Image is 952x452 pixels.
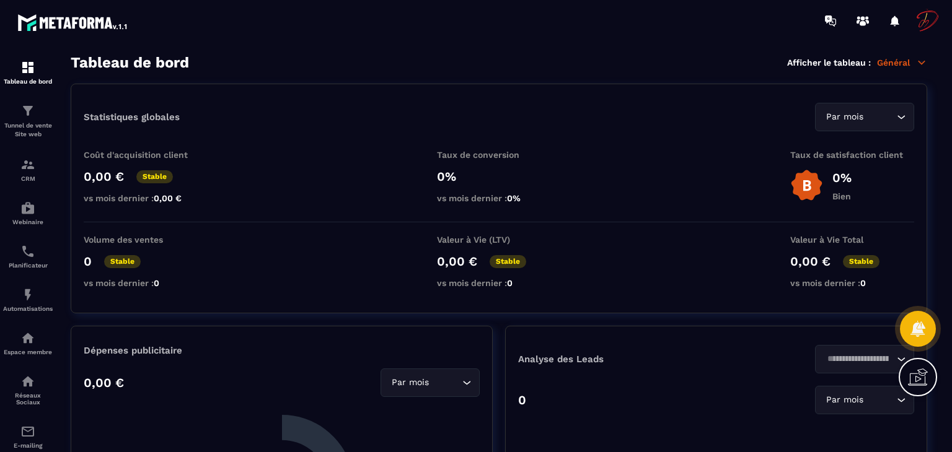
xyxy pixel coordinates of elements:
input: Search for option [866,393,894,407]
div: Search for option [815,386,914,414]
p: Tunnel de vente Site web [3,121,53,139]
p: Valeur à Vie Total [790,235,914,245]
input: Search for option [823,352,894,366]
div: Search for option [815,103,914,131]
a: schedulerschedulerPlanificateur [3,235,53,278]
span: 0 [860,278,866,288]
p: Général [877,57,927,68]
p: vs mois dernier : [84,193,208,203]
h3: Tableau de bord [71,54,189,71]
p: Dépenses publicitaire [84,345,480,356]
p: 0 [84,254,92,269]
img: automations [20,201,35,215]
a: automationsautomationsEspace membre [3,321,53,365]
img: scheduler [20,244,35,259]
img: social-network [20,374,35,389]
p: Stable [490,255,526,268]
p: vs mois dernier : [84,278,208,288]
div: Search for option [381,368,480,397]
p: Analyse des Leads [518,354,716,365]
img: automations [20,287,35,302]
span: 0 [154,278,159,288]
p: 0,00 € [437,254,477,269]
p: Statistiques globales [84,111,180,123]
img: formation [20,60,35,75]
p: 0% [437,169,561,184]
a: formationformationCRM [3,148,53,191]
p: E-mailing [3,442,53,449]
img: email [20,424,35,439]
p: Stable [136,170,173,183]
span: 0 [507,278,513,288]
p: vs mois dernier : [437,278,561,288]
img: automations [20,331,35,346]
span: Par mois [389,376,431,389]
p: 0 [518,393,526,407]
img: formation [20,103,35,118]
p: Automatisations [3,305,53,312]
p: Espace membre [3,349,53,355]
div: Search for option [815,345,914,373]
p: Bien [832,191,852,201]
p: Taux de conversion [437,150,561,160]
a: automationsautomationsAutomatisations [3,278,53,321]
p: 0,00 € [84,375,124,390]
input: Search for option [431,376,459,389]
p: Afficher le tableau : [787,58,871,67]
span: Par mois [823,110,866,124]
p: Stable [104,255,141,268]
a: automationsautomationsWebinaire [3,191,53,235]
input: Search for option [866,110,894,124]
p: Réseaux Sociaux [3,392,53,406]
a: social-networksocial-networkRéseaux Sociaux [3,365,53,415]
a: formationformationTableau de bord [3,51,53,94]
p: Webinaire [3,219,53,225]
span: Par mois [823,393,866,407]
a: formationformationTunnel de vente Site web [3,94,53,148]
img: logo [17,11,129,33]
p: Volume des ventes [84,235,208,245]
p: Valeur à Vie (LTV) [437,235,561,245]
p: Stable [843,255,879,268]
span: 0% [507,193,521,203]
p: 0,00 € [84,169,124,184]
span: 0,00 € [154,193,182,203]
p: Coût d'acquisition client [84,150,208,160]
p: vs mois dernier : [437,193,561,203]
img: formation [20,157,35,172]
p: Taux de satisfaction client [790,150,914,160]
p: 0,00 € [790,254,831,269]
p: CRM [3,175,53,182]
p: 0% [832,170,852,185]
p: Tableau de bord [3,78,53,85]
img: b-badge-o.b3b20ee6.svg [790,169,823,202]
p: Planificateur [3,262,53,269]
p: vs mois dernier : [790,278,914,288]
